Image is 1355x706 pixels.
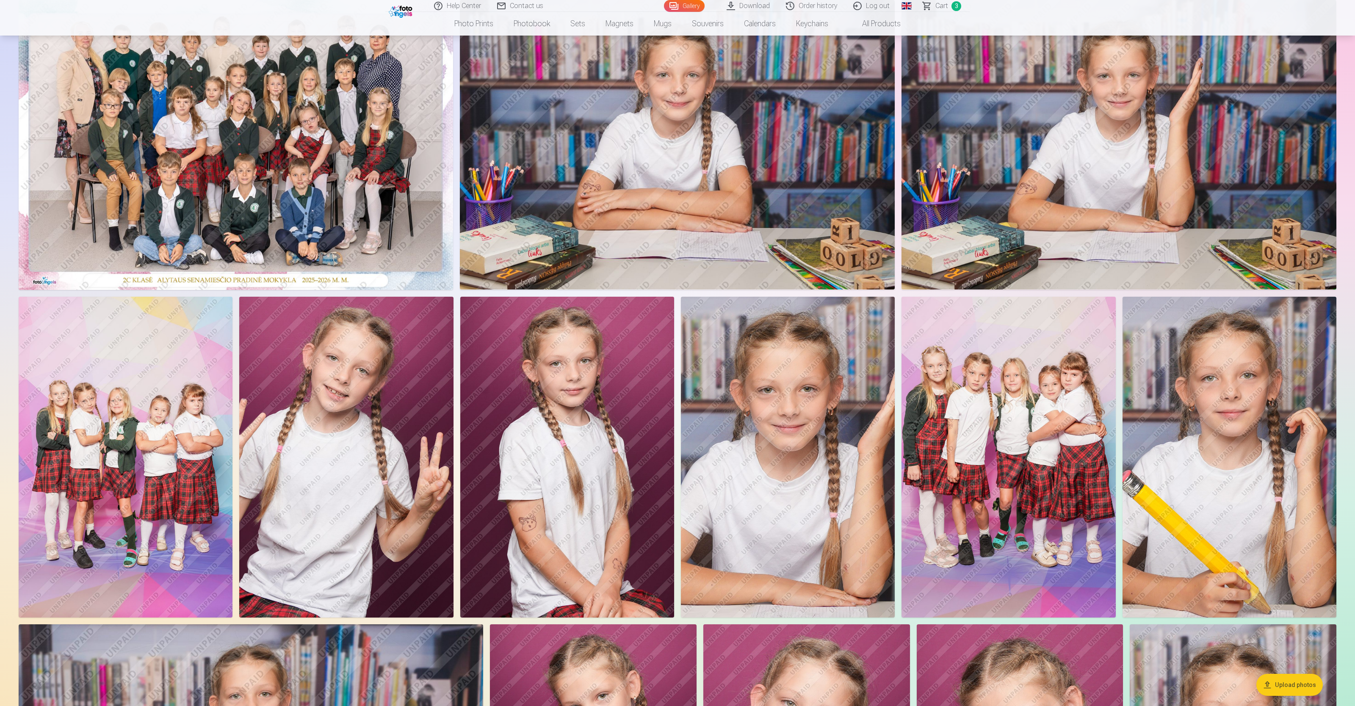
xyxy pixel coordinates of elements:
span: 3 [951,1,961,11]
a: Photo prints [444,12,503,36]
a: Souvenirs [682,12,734,36]
a: Sets [560,12,595,36]
button: Upload photos [1256,674,1323,696]
a: All products [838,12,911,36]
img: /fa2 [389,3,415,18]
a: Calendars [734,12,786,36]
a: Magnets [595,12,644,36]
span: Сart [935,1,948,11]
a: Keychains [786,12,838,36]
a: Photobook [503,12,560,36]
a: Mugs [644,12,682,36]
